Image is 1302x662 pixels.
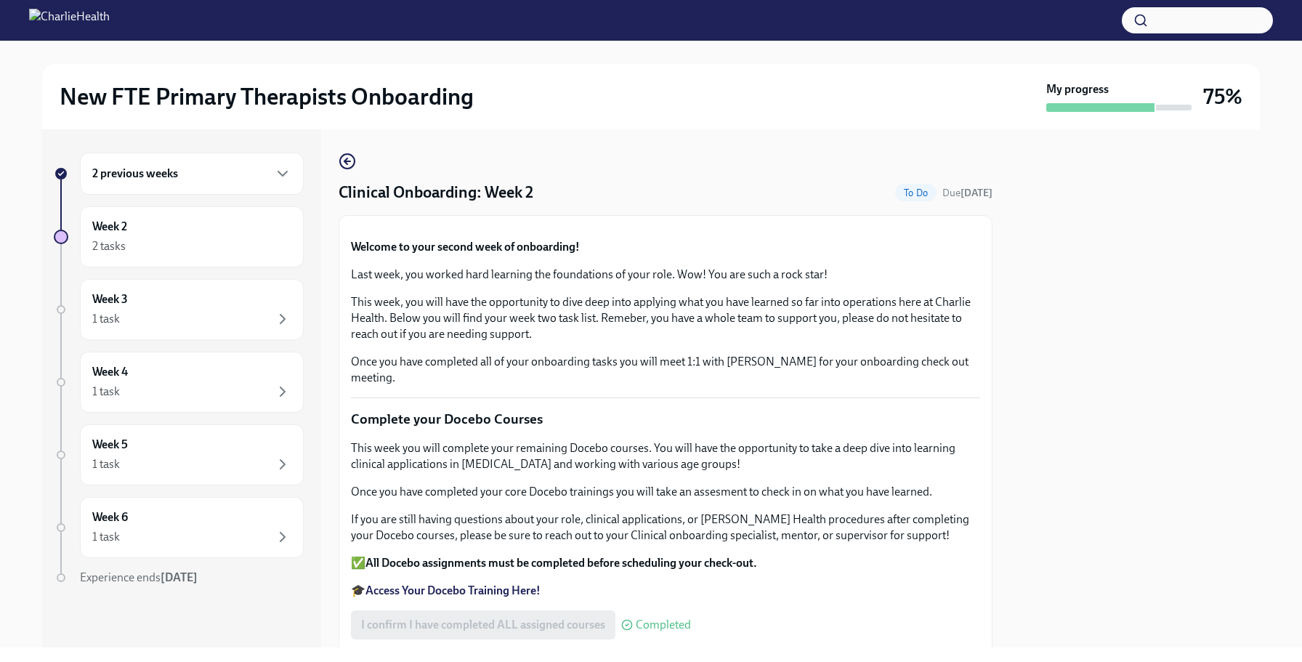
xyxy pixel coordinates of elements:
p: If you are still having questions about your role, clinical applications, or [PERSON_NAME] Health... [351,512,980,544]
a: Week 31 task [54,279,304,340]
h6: Week 4 [92,364,128,380]
a: Week 61 task [54,497,304,558]
p: Last week, you worked hard learning the foundations of your role. Wow! You are such a rock star! [351,267,980,283]
div: 1 task [92,456,120,472]
a: Access Your Docebo Training Here! [365,584,541,597]
a: Week 51 task [54,424,304,485]
a: Week 22 tasks [54,206,304,267]
h2: New FTE Primary Therapists Onboarding [60,82,474,111]
strong: Welcome to your second week of onboarding! [351,240,580,254]
h4: Clinical Onboarding: Week 2 [339,182,533,203]
strong: [DATE] [961,187,992,199]
div: 1 task [92,384,120,400]
div: 2 previous weeks [80,153,304,195]
span: Completed [636,619,691,631]
h6: 2 previous weeks [92,166,178,182]
strong: [DATE] [161,570,198,584]
h6: Week 5 [92,437,128,453]
h6: Week 6 [92,509,128,525]
p: Complete your Docebo Courses [351,410,980,429]
p: This week, you will have the opportunity to dive deep into applying what you have learned so far ... [351,294,980,342]
span: Experience ends [80,570,198,584]
strong: My progress [1046,81,1109,97]
div: 1 task [92,311,120,327]
span: October 4th, 2025 10:00 [942,186,992,200]
span: Due [942,187,992,199]
strong: All Docebo assignments must be completed before scheduling your check-out. [365,556,757,570]
p: Once you have completed all of your onboarding tasks you will meet 1:1 with [PERSON_NAME] for you... [351,354,980,386]
h3: 75% [1203,84,1242,110]
h6: Week 2 [92,219,127,235]
a: Week 41 task [54,352,304,413]
p: This week you will complete your remaining Docebo courses. You will have the opportunity to take ... [351,440,980,472]
p: Once you have completed your core Docebo trainings you will take an assesment to check in on what... [351,484,980,500]
p: 🎓 [351,583,980,599]
h6: Week 3 [92,291,128,307]
img: CharlieHealth [29,9,110,32]
p: ✅ [351,555,980,571]
div: 2 tasks [92,238,126,254]
div: 1 task [92,529,120,545]
span: To Do [895,187,937,198]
